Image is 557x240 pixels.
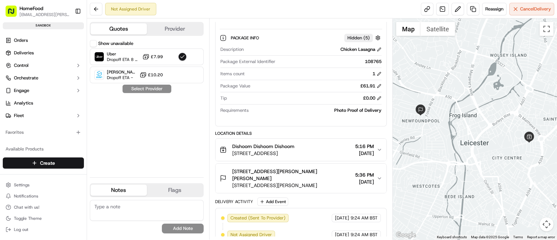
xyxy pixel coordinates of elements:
[360,83,382,89] div: £61.91
[14,50,34,56] span: Deliveries
[527,235,555,239] a: Report a map error
[95,52,104,61] img: Uber
[4,153,56,165] a: 📗Knowledge Base
[7,90,47,96] div: Past conversations
[355,178,374,185] span: [DATE]
[3,98,84,109] a: Analytics
[215,25,386,126] div: £61.91
[66,155,112,162] span: API Documentation
[509,3,554,15] button: CancelDelivery
[147,23,203,34] button: Provider
[220,71,245,77] span: Items count
[40,160,55,167] span: Create
[148,72,163,78] span: £10.20
[3,22,84,29] div: sandbox
[215,164,386,193] button: [STREET_ADDRESS][PERSON_NAME][PERSON_NAME][STREET_ADDRESS][PERSON_NAME]5:36 PM[DATE]
[14,193,38,199] span: Notifications
[347,35,370,41] span: Hidden ( 5 )
[3,3,72,20] button: HomeFood[EMAIL_ADDRESS][PERSON_NAME][DOMAIN_NAME]
[220,83,250,89] span: Package Value
[7,120,18,131] img: Klarizel Pensader
[31,73,96,79] div: We're available if you need us!
[58,108,60,113] span: •
[3,157,84,169] button: Create
[220,95,227,101] span: Tip
[232,168,352,182] span: [STREET_ADDRESS][PERSON_NAME][PERSON_NAME]
[59,156,64,162] div: 💻
[3,127,84,138] div: Favorites
[394,231,417,240] img: Google
[3,191,84,201] button: Notifications
[421,22,455,36] button: Show satellite imagery
[482,3,507,15] button: Reassign
[7,66,19,79] img: 1736555255976-a54dd68f-1ca7-489b-9aae-adbdc363a1c4
[62,108,76,113] span: [DATE]
[108,89,127,97] button: See all
[520,6,551,12] span: Cancel Delivery
[14,216,42,221] span: Toggle Theme
[232,143,295,150] span: Dishoom Dishoom Dishoom
[396,22,421,36] button: Show street map
[107,51,140,57] span: Uber
[340,46,382,53] div: Chicken Lasagna
[540,217,554,231] button: Map camera controls
[98,40,133,47] label: Show unavailable
[363,95,382,101] div: £0.00
[59,126,61,132] span: •
[14,182,30,188] span: Settings
[3,180,84,190] button: Settings
[3,225,84,234] button: Log out
[14,155,53,162] span: Knowledge Base
[107,57,140,62] span: Dropoff ETA 8 hours
[485,6,503,12] span: Reassign
[3,35,84,46] a: Orders
[220,46,244,53] span: Description
[107,69,137,75] span: [PERSON_NAME]
[215,131,387,136] div: Location Details
[355,143,374,150] span: 5:16 PM
[3,85,84,96] button: Engage
[540,22,554,36] button: Toggle fullscreen view
[220,59,275,65] span: Package External Identifier
[3,144,84,155] div: Available Products
[437,235,467,240] button: Keyboard shortcuts
[19,12,69,17] button: [EMAIL_ADDRESS][PERSON_NAME][DOMAIN_NAME]
[220,107,249,114] span: Requirements
[22,108,56,113] span: [PERSON_NAME]
[14,87,29,94] span: Engage
[14,37,28,44] span: Orders
[335,232,349,238] span: [DATE]
[394,231,417,240] a: Open this area in Google Maps (opens a new window)
[95,70,104,79] img: Stuart
[151,54,163,60] span: £7.99
[142,53,163,60] button: £7.99
[14,127,19,132] img: 1736555255976-a54dd68f-1ca7-489b-9aae-adbdc363a1c4
[15,66,27,79] img: 4281594248423_2fcf9dad9f2a874258b8_72.png
[14,204,39,210] span: Chat with us!
[232,182,352,189] span: [STREET_ADDRESS][PERSON_NAME]
[14,113,24,119] span: Fleet
[69,172,84,178] span: Pylon
[7,101,18,112] img: Asif Zaman Khan
[355,171,374,178] span: 5:36 PM
[7,28,127,39] p: Welcome 👋
[63,126,77,132] span: [DATE]
[19,5,43,12] button: HomeFood
[14,62,29,69] span: Control
[278,59,382,65] div: 108765
[3,202,84,212] button: Chat with us!
[14,100,33,106] span: Analytics
[49,172,84,178] a: Powered byPylon
[140,71,163,78] button: £10.20
[3,72,84,84] button: Orchestrate
[232,150,295,157] span: [STREET_ADDRESS]
[215,139,386,161] button: Dishoom Dishoom Dishoom[STREET_ADDRESS]5:16 PM[DATE]
[31,66,114,73] div: Start new chat
[3,110,84,121] button: Fleet
[3,47,84,59] a: Deliveries
[372,71,382,77] div: 1
[335,215,349,221] span: [DATE]
[118,68,127,77] button: Start new chat
[513,235,523,239] a: Terms (opens in new tab)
